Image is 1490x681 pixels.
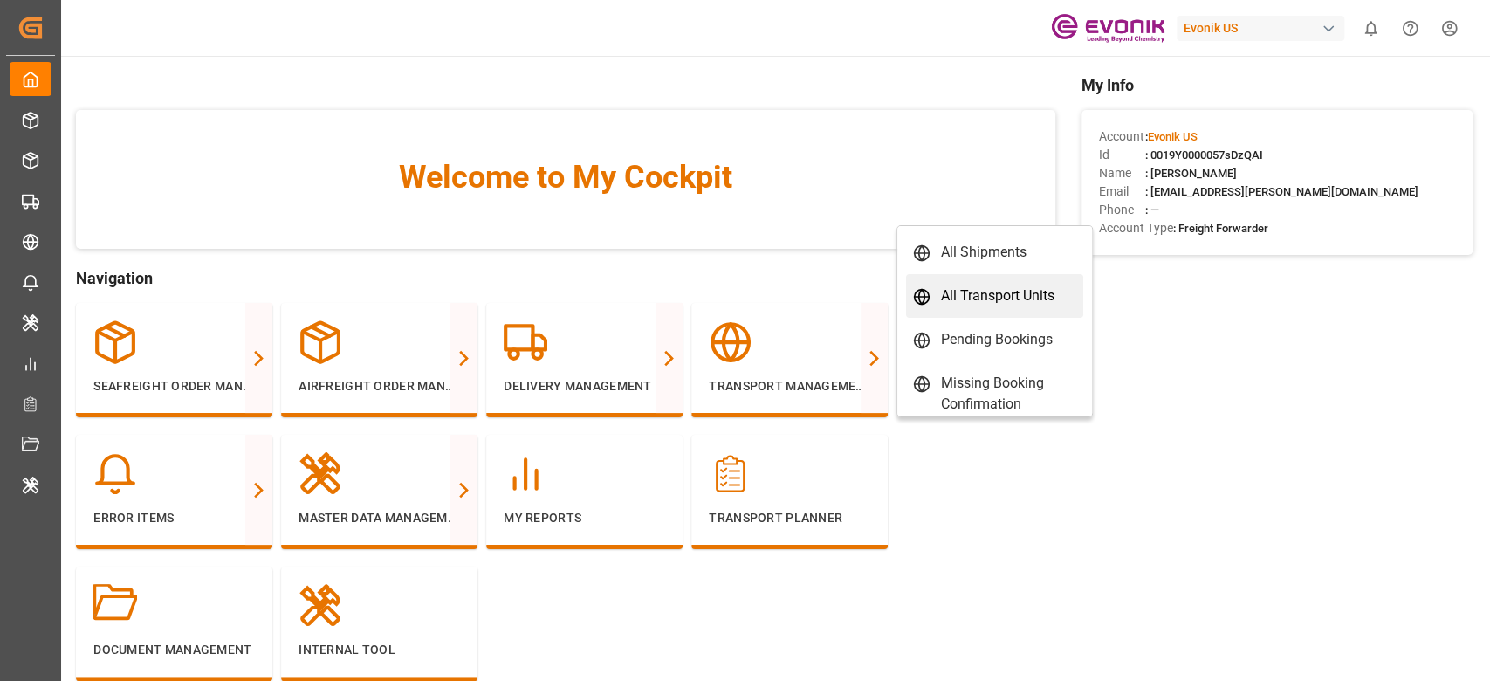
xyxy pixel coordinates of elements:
[1099,146,1145,164] span: Id
[299,377,460,396] p: Airfreight Order Management
[1081,73,1473,97] span: My Info
[93,509,255,527] p: Error Items
[906,361,1083,426] a: Missing Booking Confirmation
[941,242,1027,263] div: All Shipments
[1173,222,1268,235] span: : Freight Forwarder
[1145,148,1263,162] span: : 0019Y0000057sDzQAI
[1145,167,1237,180] span: : [PERSON_NAME]
[1099,219,1173,237] span: Account Type
[76,266,1054,290] span: Navigation
[1099,182,1145,201] span: Email
[709,509,870,527] p: Transport Planner
[709,377,870,396] p: Transport Management
[1390,9,1430,48] button: Help Center
[1351,9,1390,48] button: show 0 new notifications
[1145,185,1418,198] span: : [EMAIL_ADDRESS][PERSON_NAME][DOMAIN_NAME]
[111,154,1020,201] span: Welcome to My Cockpit
[906,230,1083,274] a: All Shipments
[504,377,665,396] p: Delivery Management
[941,373,1076,415] div: Missing Booking Confirmation
[299,641,460,659] p: Internal Tool
[1099,127,1145,146] span: Account
[906,274,1083,318] a: All Transport Units
[1145,130,1198,143] span: :
[93,377,255,396] p: Seafreight Order Management
[1177,16,1344,41] div: Evonik US
[1148,130,1198,143] span: Evonik US
[93,641,255,659] p: Document Management
[941,329,1053,350] div: Pending Bookings
[299,509,460,527] p: Master Data Management
[1051,13,1164,44] img: Evonik-brand-mark-Deep-Purple-RGB.jpeg_1700498283.jpeg
[504,509,665,527] p: My Reports
[941,285,1054,306] div: All Transport Units
[906,318,1083,361] a: Pending Bookings
[1145,203,1159,217] span: : —
[1099,201,1145,219] span: Phone
[1177,11,1351,45] button: Evonik US
[1099,164,1145,182] span: Name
